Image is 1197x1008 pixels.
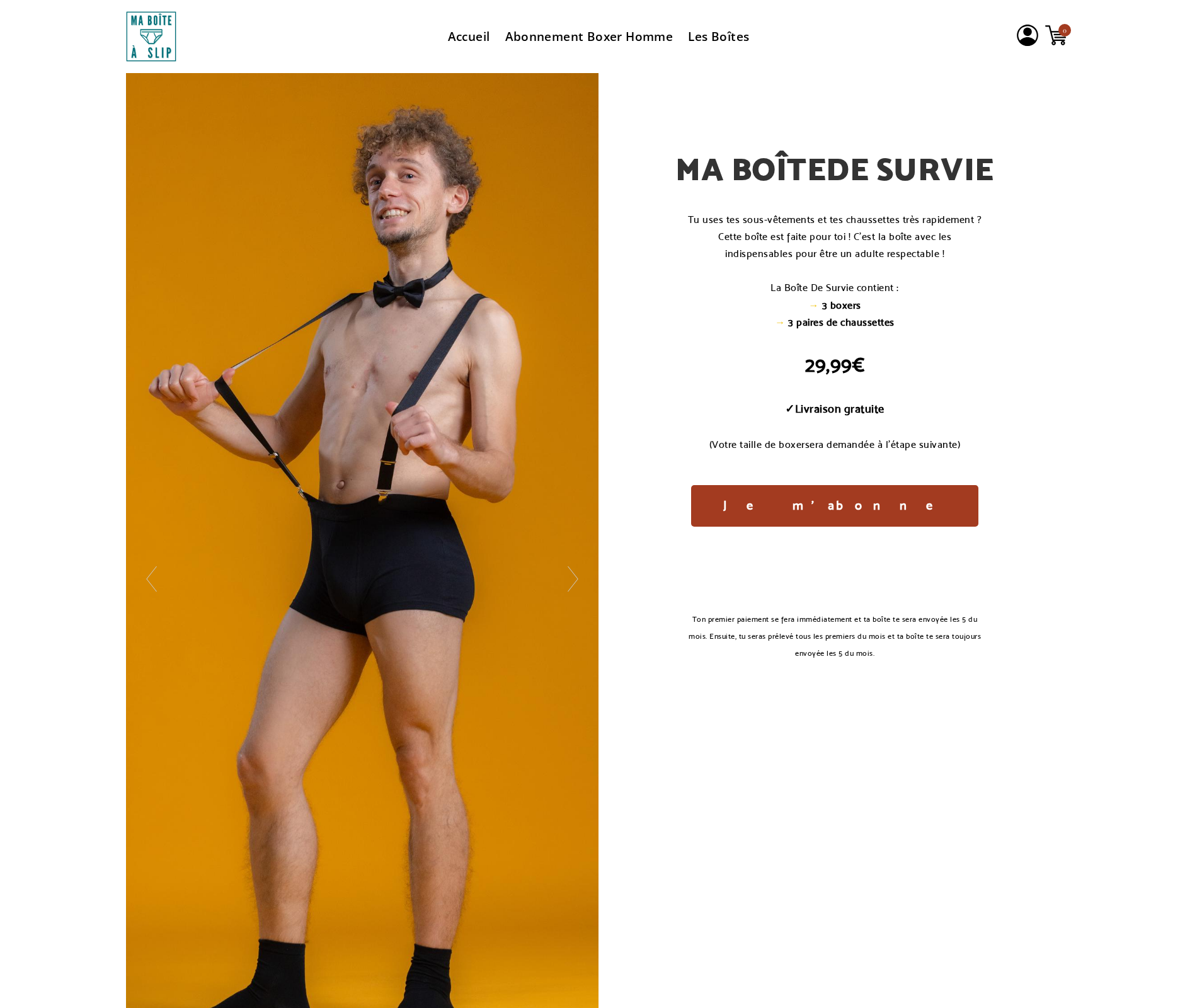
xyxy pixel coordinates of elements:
strong: 3 boxers [822,299,861,311]
span: DE SURVIE [826,149,994,189]
div: module container [598,610,1071,661]
a: Les Boîtes [688,28,749,45]
span: sera demandée à l'étape suivante) [805,438,961,450]
span: La Boîte De Survie contient : [770,282,899,294]
div: column [126,11,283,62]
img: Ma Boîte à Slip | Abonnement Boxer Homme [126,11,176,62]
div: module container [913,24,1071,49]
a: Accueil [448,28,490,45]
a: Je m'abonne [691,485,978,527]
span: 0 [1058,24,1071,37]
div: column [283,11,913,62]
strong: ✓ [785,402,795,416]
strong: 29,99€ [805,353,864,377]
strong: 3 paires de chaussettes [788,316,895,328]
div: module container [598,211,1071,485]
div: module container [126,11,283,62]
strong: Livraison gratuite [785,402,885,416]
span: Tu uses tes sous-vêtements et tes chaussettes très rapidement ? Cette boîte est faite pour toi ! ... [688,214,982,260]
div: module container [598,485,1071,610]
span: Je m'abonne [723,498,947,513]
div: module container [283,24,913,49]
span: MA BOÎTE [675,149,826,189]
div: module container [598,154,1071,211]
a: Abonnement Boxer Homme [505,28,673,45]
div: column [913,11,1071,62]
a: 0 [1042,24,1071,47]
span: Ton premier paiement se fera immédiatement et ta boîte te sera envoyée les 5 du mois. Ensuite, tu... [689,614,981,658]
span: → [809,299,820,311]
span: → [775,316,786,328]
span: (Votre taille de boxer [709,438,805,450]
